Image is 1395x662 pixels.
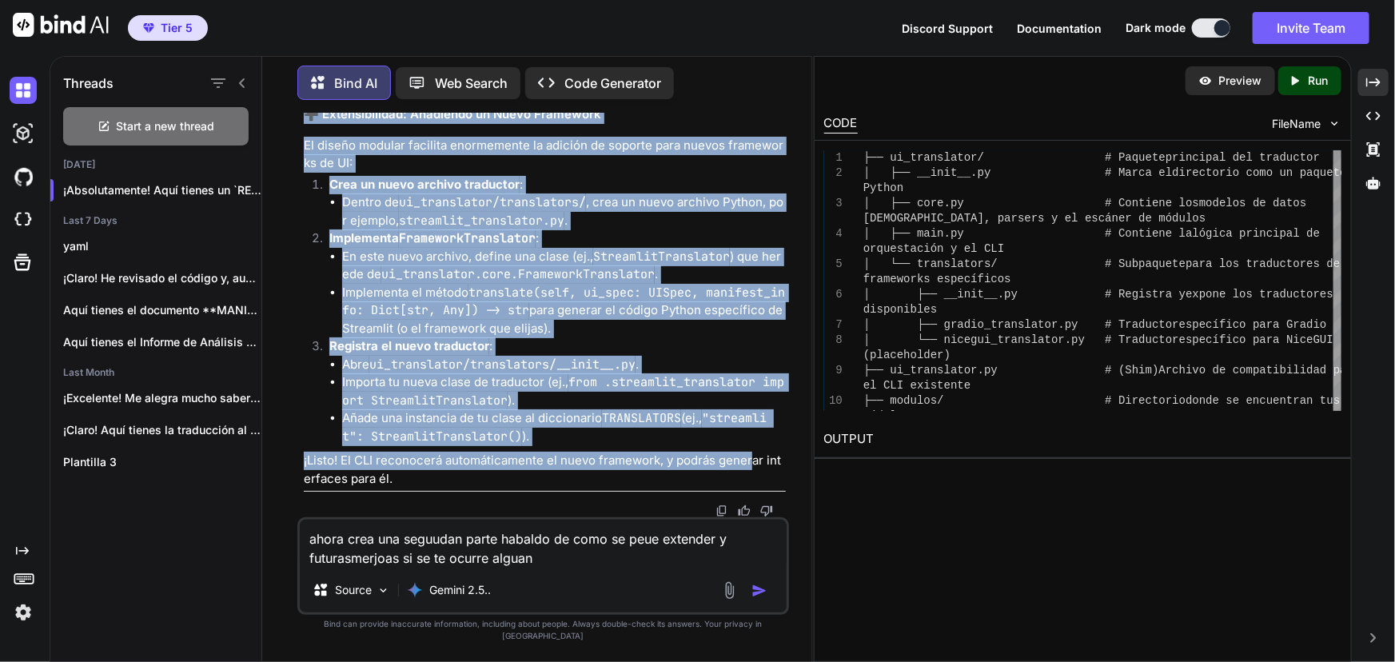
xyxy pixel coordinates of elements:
[435,74,508,93] p: Web Search
[399,213,564,229] code: streamlit_translator.py
[399,194,586,210] code: ui_translator/translators/
[317,229,786,337] li: :
[1186,394,1340,407] span: donde se encuentran tus
[117,118,215,134] span: Start a new thread
[63,270,261,286] p: ¡Claro! He revisado el código y, aunque...
[1166,151,1320,164] span: principal del traductor
[1253,12,1369,44] button: Invite Team
[863,181,903,194] span: Python
[1186,288,1333,301] span: expone los traductores
[161,20,193,36] span: Tier 5
[50,158,261,171] h2: [DATE]
[317,337,786,445] li: :
[824,114,858,134] div: CODE
[863,212,1206,225] span: [DEMOGRAPHIC_DATA], parsers y el escáner de módulos
[10,206,37,233] img: cloudideIcon
[602,410,681,426] code: TRANSLATORS
[824,226,843,241] div: 4
[1017,22,1102,35] span: Documentation
[1219,73,1262,89] p: Preview
[863,409,911,422] span: módulos
[1186,257,1340,270] span: para los traductores de
[10,77,37,104] img: darkChat
[824,165,843,181] div: 2
[863,257,1186,270] span: │ └── translators/ # Subpaquete
[1126,20,1186,36] span: Dark mode
[738,504,751,517] img: like
[1179,318,1327,331] span: específico para Gradio
[1273,116,1321,132] span: FileName
[824,287,843,302] div: 6
[863,333,1179,346] span: │ └── nicegui_translator.py # Traductor
[593,249,730,265] code: StreamlitTranslator
[143,23,154,33] img: premium
[1198,74,1213,88] img: preview
[369,357,636,373] code: ui_translator/translators/__init__.py
[863,394,1186,407] span: ├── modulos/ # Directorio
[342,193,786,229] li: Dentro de , crea un nuevo archivo Python, por ejemplo, .
[1172,166,1346,179] span: directorio como un paquete
[342,285,785,319] code: translate(self, ui_spec: UISpec, manifest_info: Dict[str, Any]) -> str
[863,303,937,316] span: disponibles
[715,504,728,517] img: copy
[824,363,843,378] div: 9
[824,393,843,409] div: 10
[304,137,786,173] p: El diseño modular facilita enormemente la adición de soporte para nuevos frameworks de UI:
[815,421,1351,458] h2: OUTPUT
[342,284,786,338] li: Implementa el método para generar el código Python específico de Streamlit (o el framework que el...
[1158,364,1360,377] span: Archivo de compatibilidad para
[63,238,261,254] p: yaml
[342,410,767,445] code: "streamlit": StreamlitTranslator()
[564,74,661,93] p: Code Generator
[863,273,1011,285] span: frameworks específicos
[342,248,786,284] li: En este nuevo archivo, define una clase (ej., ) que herede de .
[10,120,37,147] img: darkAi-studio
[863,364,1159,377] span: ├── ui_translator.py # (Shim)
[63,334,261,350] p: Aquí tienes el Informe de Análisis Arquitectónico...
[824,150,843,165] div: 1
[863,288,1186,301] span: │ ├── __init__.py # Registra y
[304,106,786,124] h2: ➕ Extensibilidad: Añadiendo un Nuevo Framework
[1179,333,1333,346] span: específico para NiceGUI
[297,618,789,642] p: Bind can provide inaccurate information, including about people. Always double-check its answers....
[863,166,1172,179] span: │ ├── __init__.py # Marca el
[863,379,971,392] span: el CLI existente
[304,452,786,488] p: ¡Listo! El CLI reconocerá automáticamente el nuevo framework, y podrás generar interfaces para él.
[50,214,261,227] h2: Last 7 Days
[1192,227,1320,240] span: lógica principal de
[863,197,1199,209] span: │ ├── core.py # Contiene los
[1017,20,1102,37] button: Documentation
[1328,117,1341,130] img: chevron down
[342,374,784,409] code: from .streamlit_translator import StreamlitTranslator
[317,176,786,230] li: :
[63,454,261,470] p: Plantilla 3
[720,581,739,600] img: attachment
[863,227,1193,240] span: │ ├── main.py # Contiene la
[824,333,843,348] div: 8
[381,266,655,282] code: ui_translator.core.FrameworkTranslator
[63,422,261,438] p: ¡Claro! Aquí tienes la traducción al inglés...
[760,504,773,517] img: dislike
[334,74,377,93] p: Bind AI
[128,15,208,41] button: premiumTier 5
[10,599,37,626] img: settings
[342,373,786,409] li: Importa tu nueva clase de traductor (ej., ).
[902,20,993,37] button: Discord Support
[10,163,37,190] img: githubDark
[863,242,1004,255] span: orquestación y el CLI
[407,582,423,598] img: Gemini 2.5 flash
[342,409,786,445] li: Añade una instancia de tu clase al diccionario (ej., ).
[902,22,993,35] span: Discord Support
[329,338,489,353] strong: Registra el nuevo traductor
[300,520,787,568] textarea: ahora crea una seguudan parte habaldo de como se peue extender y futurasmerjoas si se te ocurre a...
[399,230,536,246] code: FrameworkTranslator
[335,582,372,598] p: Source
[63,182,261,198] p: ¡Absolutamente! Aquí tienes un `README.m...
[63,302,261,318] p: Aquí tienes el documento **MANIFIESTO YAML v2.0**...
[863,151,1166,164] span: ├── ui_translator/ # Paquete
[863,349,951,361] span: (placeholder)
[751,583,767,599] img: icon
[863,318,1179,331] span: │ ├── gradio_translator.py # Traductor
[329,230,536,245] strong: Implementa
[824,257,843,272] div: 5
